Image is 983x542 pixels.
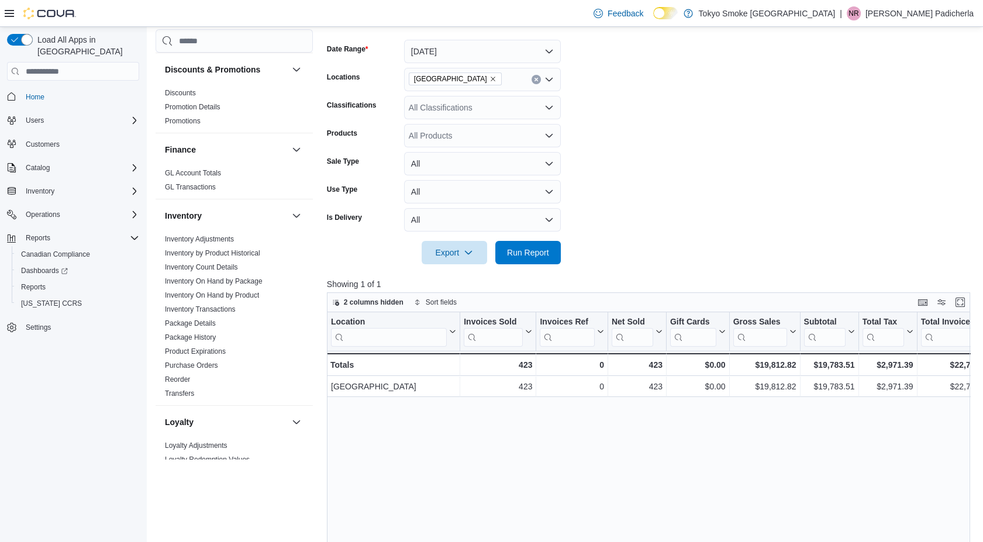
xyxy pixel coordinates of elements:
span: Settings [26,323,51,332]
span: Washington CCRS [16,296,139,310]
span: Inventory [26,187,54,196]
button: [DATE] [404,40,561,63]
button: Run Report [495,241,561,264]
a: Reports [16,280,50,294]
div: $19,812.82 [733,358,796,372]
div: Total Tax [862,317,903,328]
button: Inventory [165,210,287,222]
button: Net Sold [612,317,663,347]
label: Products [327,129,357,138]
button: Operations [21,208,65,222]
a: Transfers [165,389,194,398]
button: Inventory [21,184,59,198]
label: Date Range [327,44,368,54]
div: 423 [612,358,663,372]
button: Clear input [532,75,541,84]
button: Invoices Ref [540,317,603,347]
div: Gross Sales [733,317,787,328]
button: Remove Mount Pearl Commonwealth from selection in this group [489,75,496,82]
div: Finance [156,166,313,199]
button: Canadian Compliance [12,246,144,263]
button: Home [2,88,144,105]
span: Catalog [21,161,139,175]
button: All [404,208,561,232]
div: [GEOGRAPHIC_DATA] [331,380,456,394]
button: Finance [165,144,287,156]
button: Catalog [21,161,54,175]
div: 423 [464,380,532,394]
span: Dashboards [16,264,139,278]
span: Mount Pearl Commonwealth [409,73,502,85]
button: Subtotal [803,317,854,347]
a: Promotions [165,117,201,125]
a: Settings [21,320,56,334]
span: Promotion Details [165,102,220,112]
div: $2,971.39 [862,380,913,394]
span: Inventory On Hand by Package [165,277,263,286]
button: Loyalty [165,416,287,428]
button: Enter fullscreen [953,295,967,309]
div: $19,783.51 [803,358,854,372]
a: Discounts [165,89,196,97]
a: GL Transactions [165,183,216,191]
div: Location [331,317,447,347]
a: Inventory Transactions [165,305,236,313]
span: Export [429,241,480,264]
p: Showing 1 of 1 [327,278,977,290]
span: Run Report [507,247,549,258]
span: Home [26,92,44,102]
span: Users [21,113,139,127]
button: Open list of options [544,75,554,84]
div: Gift Cards [670,317,716,328]
span: Inventory Count Details [165,263,238,272]
a: Reorder [165,375,190,384]
span: Dark Mode [653,19,654,20]
button: Inventory [289,209,303,223]
span: Reports [21,282,46,292]
a: Product Expirations [165,347,226,355]
span: 2 columns hidden [344,298,403,307]
div: $0.00 [670,380,726,394]
div: 0 [540,358,603,372]
div: Inventory [156,232,313,405]
span: Reports [16,280,139,294]
div: Subtotal [803,317,845,347]
input: Dark Mode [653,7,678,19]
button: Customers [2,136,144,153]
button: Users [2,112,144,129]
span: Operations [26,210,60,219]
span: Settings [21,320,139,334]
a: Inventory Count Details [165,263,238,271]
span: Inventory Transactions [165,305,236,314]
div: Invoices Ref [540,317,594,347]
button: 2 columns hidden [327,295,408,309]
div: Total Tax [862,317,903,347]
div: Discounts & Promotions [156,86,313,133]
button: Discounts & Promotions [289,63,303,77]
button: Keyboard shortcuts [916,295,930,309]
a: Dashboards [12,263,144,279]
a: Customers [21,137,64,151]
label: Classifications [327,101,377,110]
button: [US_STATE] CCRS [12,295,144,312]
a: Inventory On Hand by Product [165,291,259,299]
div: Gross Sales [733,317,787,347]
div: Subtotal [803,317,845,328]
button: Invoices Sold [464,317,532,347]
a: [US_STATE] CCRS [16,296,87,310]
button: Catalog [2,160,144,176]
p: | [840,6,842,20]
div: Loyalty [156,439,313,471]
button: Export [422,241,487,264]
button: Total Tax [862,317,913,347]
h3: Discounts & Promotions [165,64,260,75]
span: Operations [21,208,139,222]
div: Nithin Reddy Padicherla [847,6,861,20]
span: Canadian Compliance [21,250,90,259]
span: Package Details [165,319,216,328]
a: Purchase Orders [165,361,218,370]
div: $19,783.51 [803,380,854,394]
span: Loyalty Redemption Values [165,455,250,464]
div: Gift Card Sales [670,317,716,347]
